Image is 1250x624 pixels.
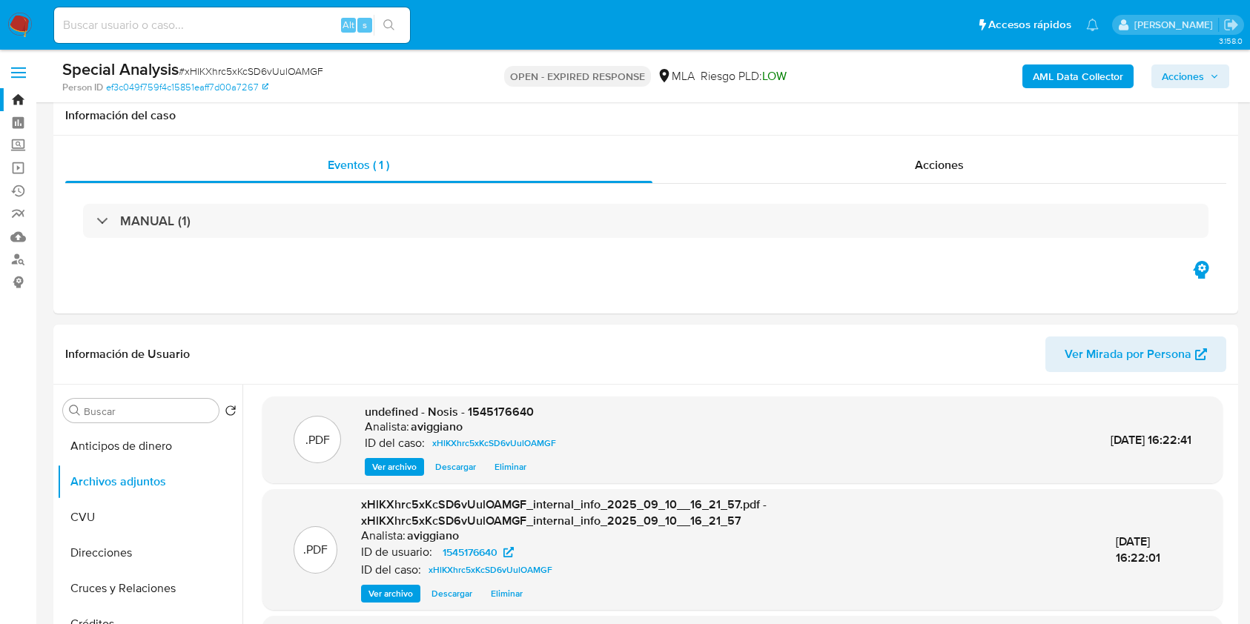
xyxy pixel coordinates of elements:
[65,108,1226,123] h1: Información del caso
[57,464,242,499] button: Archivos adjuntos
[426,434,562,452] a: xHlKXhrc5xKcSD6vUulOAMGF
[443,543,497,561] span: 1545176640
[1151,64,1229,88] button: Acciones
[179,64,323,79] span: # xHlKXhrc5xKcSD6vUulOAMGF
[1022,64,1134,88] button: AML Data Collector
[363,18,367,32] span: s
[365,419,409,434] p: Analista:
[372,459,417,474] span: Ver archivo
[407,528,459,543] h6: aviggiano
[1065,336,1191,372] span: Ver Mirada por Persona
[361,545,432,560] p: ID de usuario:
[435,459,476,474] span: Descargar
[365,403,534,420] span: undefined - Nosis - 1545176640
[305,432,330,448] p: .PDF
[495,459,526,474] span: Eliminar
[303,542,328,558] p: .PDF
[57,428,242,464] button: Anticipos de dinero
[428,458,483,476] button: Descargar
[491,586,523,601] span: Eliminar
[374,15,404,36] button: search-icon
[54,16,410,35] input: Buscar usuario o caso...
[361,585,420,603] button: Ver archivo
[429,561,552,579] span: xHlKXhrc5xKcSD6vUulOAMGF
[328,156,389,173] span: Eventos ( 1 )
[483,585,530,603] button: Eliminar
[1116,533,1160,566] span: [DATE] 16:22:01
[361,496,767,529] span: xHlKXhrc5xKcSD6vUulOAMGF_internal_info_2025_09_10__16_21_57.pdf - xHlKXhrc5xKcSD6vUulOAMGF_intern...
[343,18,354,32] span: Alt
[120,213,191,229] h3: MANUAL (1)
[57,571,242,606] button: Cruces y Relaciones
[1162,64,1204,88] span: Acciones
[431,586,472,601] span: Descargar
[424,585,480,603] button: Descargar
[225,405,237,421] button: Volver al orden por defecto
[84,405,213,418] input: Buscar
[365,458,424,476] button: Ver archivo
[432,434,556,452] span: xHlKXhrc5xKcSD6vUulOAMGF
[361,528,406,543] p: Analista:
[1045,336,1226,372] button: Ver Mirada por Persona
[69,405,81,416] button: Buscar
[57,535,242,571] button: Direcciones
[1086,19,1099,31] a: Notificaciones
[411,419,463,434] h6: aviggiano
[368,586,413,601] span: Ver archivo
[83,204,1208,238] div: MANUAL (1)
[361,562,421,577] p: ID del caso:
[504,66,651,87] p: OPEN - EXPIRED RESPONSE
[1223,17,1239,33] a: Salir
[657,68,695,84] div: MLA
[1111,431,1191,448] span: [DATE] 16:22:41
[62,81,103,94] b: Person ID
[106,81,268,94] a: ef3c049f759f4c15851eaff7d00a7267
[701,68,787,84] span: Riesgo PLD:
[65,347,190,362] h1: Información de Usuario
[915,156,964,173] span: Acciones
[988,17,1071,33] span: Accesos rápidos
[762,67,787,84] span: LOW
[57,499,242,535] button: CVU
[1033,64,1123,88] b: AML Data Collector
[423,561,558,579] a: xHlKXhrc5xKcSD6vUulOAMGF
[434,543,523,561] a: 1545176640
[1134,18,1218,32] p: agustina.viggiano@mercadolibre.com
[487,458,534,476] button: Eliminar
[62,57,179,81] b: Special Analysis
[365,436,425,451] p: ID del caso:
